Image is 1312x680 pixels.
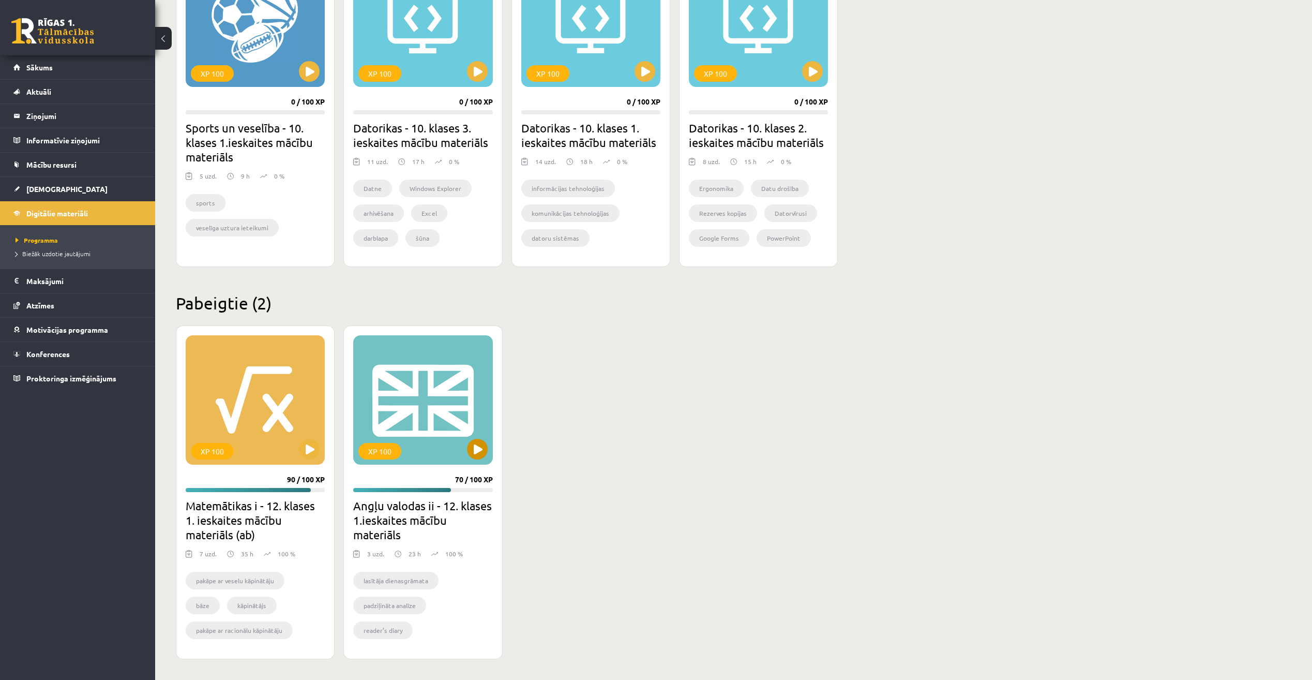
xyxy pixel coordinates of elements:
a: Digitālie materiāli [13,201,142,225]
li: darblapa [353,229,398,247]
legend: Ziņojumi [26,104,142,128]
h2: Pabeigtie (2) [176,293,838,313]
p: 0 % [781,157,791,166]
a: Motivācijas programma [13,318,142,342]
div: XP 100 [191,443,234,460]
span: Motivācijas programma [26,325,108,334]
div: XP 100 [358,443,401,460]
div: 3 uzd. [367,549,384,565]
div: 8 uzd. [703,157,720,172]
div: XP 100 [694,65,737,82]
span: Atzīmes [26,301,54,310]
h2: Datorikas - 10. klases 2. ieskaites mācību materiāls [689,121,828,150]
p: 9 h [241,171,250,181]
li: lasītāja dienasgrāmata [353,572,439,589]
li: reader’s diary [353,622,413,639]
li: Datorvīrusi [764,204,817,222]
li: Datu drošība [751,180,809,197]
p: 100 % [445,549,463,558]
li: PowerPoint [757,229,811,247]
span: Mācību resursi [26,160,77,169]
span: Proktoringa izmēģinājums [26,374,116,383]
li: Datne [353,180,392,197]
a: Biežāk uzdotie jautājumi [16,249,145,258]
a: Atzīmes [13,293,142,317]
li: pakāpe ar racionālu kāpinātāju [186,622,293,639]
p: 35 h [241,549,253,558]
a: Konferences [13,342,142,366]
a: Sākums [13,55,142,79]
a: [DEMOGRAPHIC_DATA] [13,177,142,201]
h2: Angļu valodas ii - 12. klases 1.ieskaites mācību materiāls [353,498,492,542]
span: Sākums [26,63,53,72]
div: XP 100 [358,65,401,82]
div: 14 uzd. [535,157,556,172]
span: Konferences [26,349,70,359]
h2: Datorikas - 10. klases 1. ieskaites mācību materiāls [521,121,660,150]
div: XP 100 [526,65,569,82]
li: Google Forms [689,229,749,247]
li: kāpinātājs [227,597,277,614]
li: Windows Explorer [399,180,472,197]
a: Informatīvie ziņojumi [13,128,142,152]
li: komunikācijas tehnoloģijas [521,204,620,222]
a: Ziņojumi [13,104,142,128]
a: Rīgas 1. Tālmācības vidusskola [11,18,94,44]
a: Programma [16,235,145,245]
p: 0 % [274,171,284,181]
p: 15 h [744,157,757,166]
a: Aktuāli [13,80,142,104]
li: sports [186,194,225,212]
a: Proktoringa izmēģinājums [13,366,142,390]
li: padziļināta analīze [353,597,426,614]
legend: Maksājumi [26,269,142,293]
li: šūna [405,229,440,247]
h2: Sports un veselība - 10. klases 1.ieskaites mācību materiāls [186,121,325,164]
li: Excel [411,204,447,222]
a: Maksājumi [13,269,142,293]
h2: Matemātikas i - 12. klases 1. ieskaites mācību materiāls (ab) [186,498,325,542]
li: Ergonomika [689,180,744,197]
li: pakāpe ar veselu kāpinātāju [186,572,284,589]
span: Biežāk uzdotie jautājumi [16,249,91,258]
p: 0 % [617,157,627,166]
li: veselīga uztura ieteikumi [186,219,279,236]
li: arhivēšana [353,204,404,222]
p: 23 h [409,549,421,558]
a: Mācību resursi [13,153,142,176]
li: datoru sistēmas [521,229,590,247]
p: 17 h [412,157,425,166]
span: Aktuāli [26,87,51,96]
div: 11 uzd. [367,157,388,172]
legend: Informatīvie ziņojumi [26,128,142,152]
div: XP 100 [191,65,234,82]
li: bāze [186,597,220,614]
p: 0 % [449,157,459,166]
span: Digitālie materiāli [26,209,88,218]
h2: Datorikas - 10. klases 3. ieskaites mācību materiāls [353,121,492,150]
p: 100 % [278,549,295,558]
span: [DEMOGRAPHIC_DATA] [26,184,108,194]
div: 7 uzd. [200,549,217,565]
div: 5 uzd. [200,171,217,187]
li: informācijas tehnoloģijas [521,180,615,197]
p: 18 h [580,157,593,166]
span: Programma [16,236,58,244]
li: Rezerves kopijas [689,204,757,222]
